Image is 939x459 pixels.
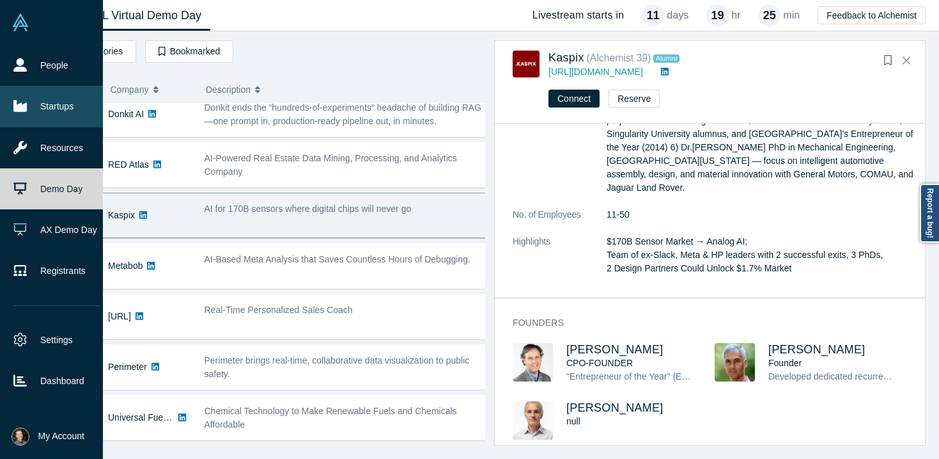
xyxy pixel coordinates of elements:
[607,235,917,275] p: $170B Sensor Market → Analog AI; Team of ex-Slack, Meta & HP leaders with 2 successful exits, 3 P...
[108,261,143,271] a: Metabob
[111,76,149,103] span: Company
[768,358,802,368] span: Founder
[548,90,600,108] button: Connect
[548,51,584,64] a: Kaspix
[111,76,193,103] button: Company
[706,4,729,27] div: 19
[12,13,29,31] img: Alchemist Vault Logo
[108,159,149,170] a: RED Atlas
[607,208,917,221] dd: 11-50
[566,401,664,414] a: [PERSON_NAME]
[758,4,780,27] div: 25
[108,412,220,423] a: Universal Fuel Technologies
[108,311,131,321] a: [URL]
[38,430,84,443] span: My Account
[145,40,233,63] button: Bookmarked
[768,343,865,356] a: [PERSON_NAME]
[513,208,607,235] dt: No. of Employees
[587,52,651,63] small: ( Alchemist 39 )
[12,428,84,446] button: My Account
[12,428,29,446] img: Ido Sarig's Account
[205,406,457,430] span: Chemical Technology to Make Renewable Fuels and Chemicals Affordable
[532,9,625,21] h4: Livestream starts in
[783,8,800,23] p: min
[642,4,664,27] div: 11
[108,109,144,119] a: Donkit AI
[205,153,457,177] span: AI-Powered Real Estate Data Mining, Processing, and Analytics Company
[513,51,539,77] img: Kaspix's Logo
[108,210,135,220] a: Kaspix
[205,355,470,379] span: Perimeter brings real-time, collaborative data visualization to public safety.
[54,1,210,31] a: Class XL Virtual Demo Day
[206,76,251,103] span: Description
[513,235,607,289] dt: Highlights
[205,305,353,315] span: Real-Time Personalized Sales Coach
[879,52,897,70] button: Bookmark
[609,90,660,108] button: Reserve
[513,401,553,440] img: Eduardo Izquierdo's Profile Image
[566,416,580,426] span: null
[566,343,664,356] a: [PERSON_NAME]
[205,254,470,264] span: AI-Based Meta Analysis that Saves Countless Hours of Debugging.
[205,204,412,214] span: AI for 170B sensors where digital chips will never go
[513,343,553,382] img: Andres Valdivieso's Profile Image
[818,6,926,24] button: Feedback to Alchemist
[206,76,476,103] button: Description
[205,102,481,126] span: Donkit ends the “hundreds-of-experiments” headache of building RAG—one prompt in, production-read...
[731,8,740,23] p: hr
[897,51,916,71] button: Close
[513,316,899,330] h3: Founders
[653,54,679,63] span: Alumni
[920,184,939,243] a: Report a bug!
[566,358,633,368] span: CPO-FOUNDER
[667,8,688,23] p: days
[108,362,147,372] a: Perimeter
[548,67,643,77] a: [URL][DOMAIN_NAME]
[715,343,755,382] img: Pablo Zegers's Profile Image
